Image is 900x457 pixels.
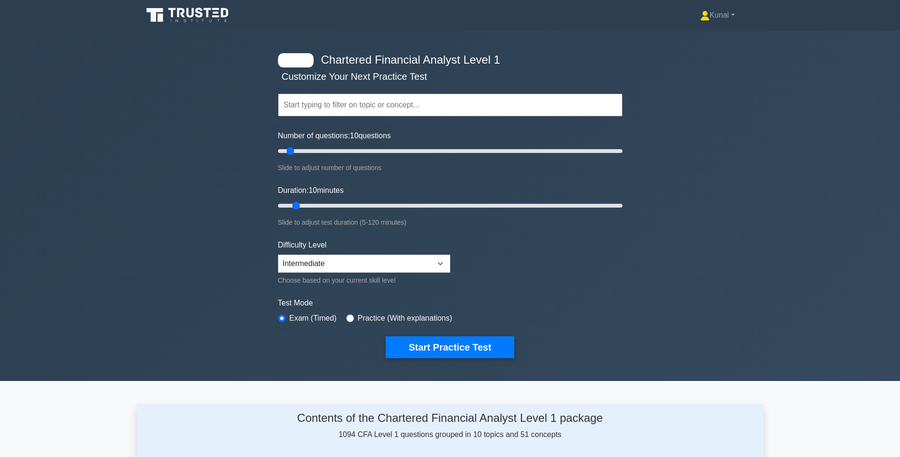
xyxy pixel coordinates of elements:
div: Choose based on your current skill level [278,275,450,286]
div: Slide to adjust test duration (5-120 minutes) [278,217,622,228]
span: 10 [350,132,359,140]
label: Duration: minutes [278,185,344,196]
label: Practice (With explanations) [358,313,452,324]
div: Slide to adjust number of questions [278,162,622,173]
span: 10 [308,186,317,194]
label: Test Mode [278,297,622,309]
div: 1094 CFA Level 1 questions grouped in 10 topics and 51 concepts [227,411,674,440]
label: Number of questions: questions [278,130,391,142]
input: Start typing to filter on topic or concept... [278,94,622,116]
label: Difficulty Level [278,239,327,251]
label: Exam (Timed) [289,313,337,324]
button: Start Practice Test [386,336,514,358]
a: Kunal [677,6,758,25]
h4: Chartered Financial Analyst Level 1 [317,53,576,67]
h4: Contents of the Chartered Financial Analyst Level 1 package [227,411,674,425]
